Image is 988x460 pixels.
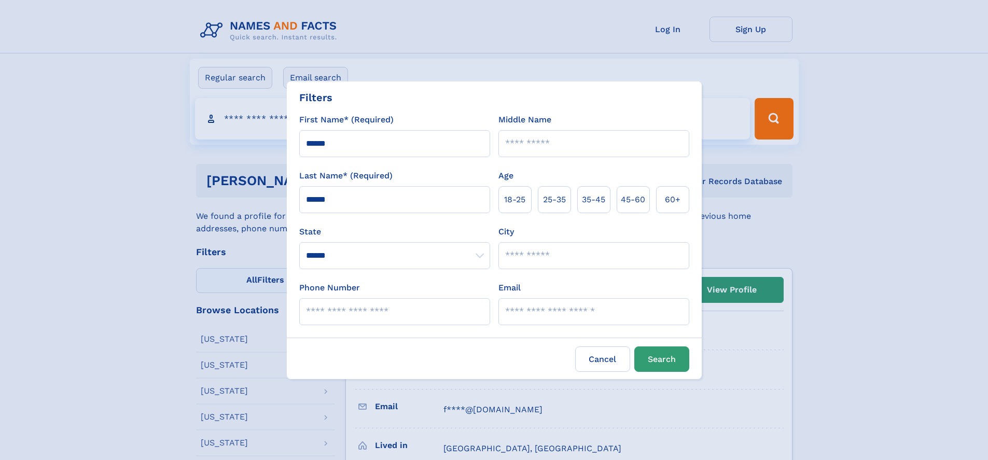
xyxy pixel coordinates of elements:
[575,346,630,372] label: Cancel
[543,193,566,206] span: 25‑35
[498,226,514,238] label: City
[582,193,605,206] span: 35‑45
[299,170,393,182] label: Last Name* (Required)
[498,170,513,182] label: Age
[634,346,689,372] button: Search
[621,193,645,206] span: 45‑60
[299,226,490,238] label: State
[299,114,394,126] label: First Name* (Required)
[665,193,680,206] span: 60+
[299,282,360,294] label: Phone Number
[498,282,521,294] label: Email
[498,114,551,126] label: Middle Name
[504,193,525,206] span: 18‑25
[299,90,332,105] div: Filters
